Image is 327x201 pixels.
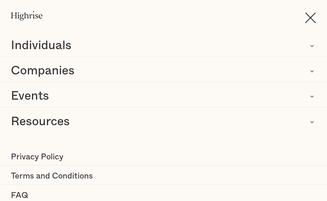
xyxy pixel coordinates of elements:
[11,63,75,79] div: Companies
[11,38,71,54] div: Individuals
[11,88,49,104] div: Events
[11,11,43,20] img: Highrise logo
[305,12,316,23] img: Cross icon
[11,114,70,130] div: Resources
